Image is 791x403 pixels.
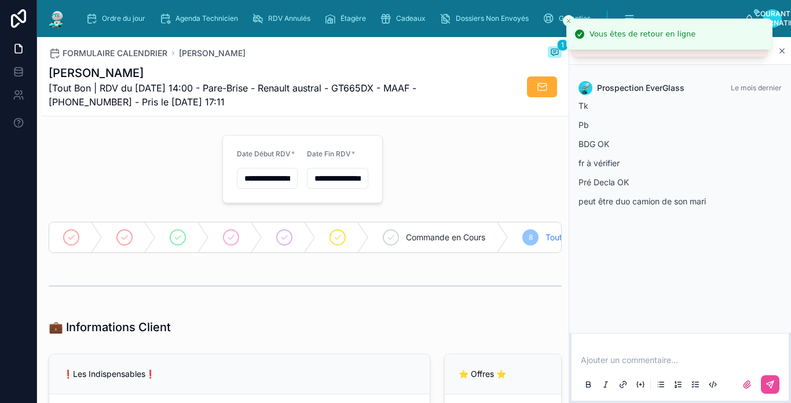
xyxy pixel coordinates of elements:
span: FORMULAIRE CALENDRIER [63,47,167,59]
a: FORMULAIRE CALENDRIER [49,47,167,59]
span: 1 [557,39,568,51]
p: fr à vérifier [578,157,782,169]
span: Date Fin RDV [307,149,351,158]
span: RDV Annulés [268,14,310,23]
a: Dossiers Non Envoyés [436,8,537,29]
p: Pré Decla OK [578,176,782,188]
span: Garanties [559,14,591,23]
span: Dossiers Non Envoyés [456,14,529,23]
span: Commande en Cours [406,232,485,243]
p: Tk [578,100,782,112]
span: 8 [529,233,533,242]
a: Étagère [321,8,374,29]
span: Cadeaux [396,14,426,23]
span: Agenda Technicien [175,14,238,23]
span: Le mois dernier [731,83,782,92]
a: Cadeaux [376,8,434,29]
a: Garanties [539,8,599,29]
span: [Tout Bon | RDV du [DATE] 14:00 - Pare-Brise - Renault austral - GT665DX - MAAF - [PHONE_NUMBER] ... [49,81,475,109]
a: Ordre du jour [82,8,153,29]
span: ❗Les Indispensables❗ [63,369,155,379]
button: Fermer le toast [563,15,574,27]
button: 1 [548,46,562,60]
p: BDG OK [578,138,782,150]
span: Ordre du jour [102,14,145,23]
a: RDV Annulés [248,8,318,29]
div: contenu défilant [76,6,745,31]
a: [PERSON_NAME] [179,47,246,59]
a: Agenda Technicien [156,8,246,29]
div: Vous êtes de retour en ligne [589,28,695,40]
img: Logo de l’application [46,9,67,28]
h1: [PERSON_NAME] [49,65,475,81]
span: Prospection EverGlass [597,82,684,94]
span: ⭐ Offres ⭐ [459,369,506,379]
span: Tout Bon | Décla à [GEOGRAPHIC_DATA] [545,232,700,243]
span: Date Début RDV [237,149,291,158]
span: Étagère [340,14,366,23]
p: peut être duo camion de son mari [578,195,782,207]
h1: 💼 Informations Client [49,319,171,335]
p: Pb [578,119,782,131]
